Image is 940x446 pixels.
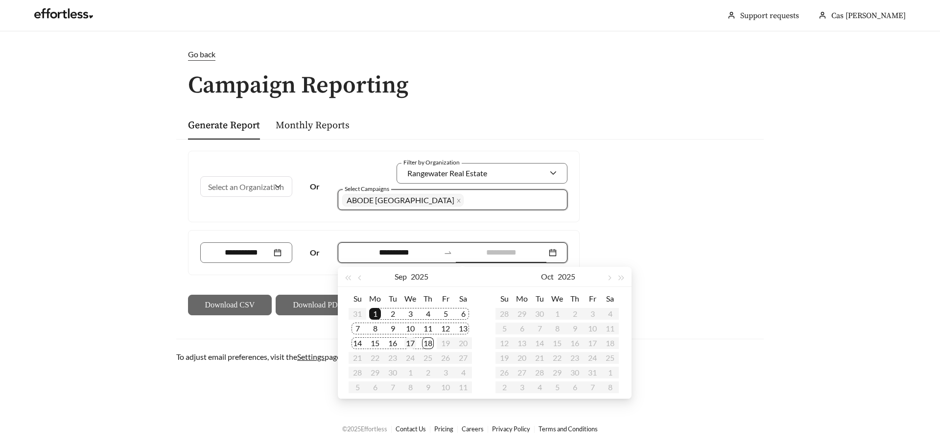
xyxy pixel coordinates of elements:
[440,323,451,334] div: 12
[740,11,799,21] a: Support requests
[401,321,419,336] td: 2025-09-10
[176,352,342,361] span: To adjust email preferences, visit the page.
[601,291,619,306] th: Sa
[454,321,472,336] td: 2025-09-13
[831,11,906,21] span: Cas [PERSON_NAME]
[369,323,381,334] div: 8
[434,425,453,433] a: Pricing
[419,306,437,321] td: 2025-09-04
[495,291,513,306] th: Su
[531,291,548,306] th: Tu
[548,291,566,306] th: We
[188,295,272,315] button: Download CSV
[437,291,454,306] th: Fr
[369,308,381,320] div: 1
[407,168,487,178] span: Rangewater Real Estate
[401,291,419,306] th: We
[404,308,416,320] div: 3
[444,248,452,257] span: swap-right
[454,291,472,306] th: Sa
[384,321,401,336] td: 2025-09-09
[347,195,454,205] span: ABODE [GEOGRAPHIC_DATA]
[366,336,384,351] td: 2025-09-15
[384,306,401,321] td: 2025-09-02
[404,323,416,334] div: 10
[352,323,363,334] div: 7
[444,248,452,257] span: to
[566,291,584,306] th: Th
[176,48,764,61] a: Go back
[422,323,434,334] div: 11
[188,49,215,59] span: Go back
[369,337,381,349] div: 15
[384,291,401,306] th: Tu
[404,337,416,349] div: 17
[419,321,437,336] td: 2025-09-11
[396,425,426,433] a: Contact Us
[366,321,384,336] td: 2025-09-08
[558,267,575,286] button: 2025
[349,291,366,306] th: Su
[349,321,366,336] td: 2025-09-07
[310,248,320,257] strong: Or
[395,267,407,286] button: Sep
[457,323,469,334] div: 13
[492,425,530,433] a: Privacy Policy
[297,352,325,361] a: Settings
[310,182,320,191] strong: Or
[349,336,366,351] td: 2025-09-14
[539,425,598,433] a: Terms and Conditions
[411,267,428,286] button: 2025
[454,306,472,321] td: 2025-09-06
[419,336,437,351] td: 2025-09-18
[342,425,387,433] span: © 2025 Effortless
[422,308,434,320] div: 4
[584,291,601,306] th: Fr
[422,337,434,349] div: 18
[387,308,399,320] div: 2
[366,306,384,321] td: 2025-09-01
[387,323,399,334] div: 9
[276,295,359,315] button: Download PDF
[440,308,451,320] div: 5
[366,291,384,306] th: Mo
[188,119,260,132] a: Generate Report
[437,306,454,321] td: 2025-09-05
[276,119,350,132] a: Monthly Reports
[513,291,531,306] th: Mo
[401,306,419,321] td: 2025-09-03
[387,337,399,349] div: 16
[457,308,469,320] div: 6
[462,425,484,433] a: Careers
[541,267,554,286] button: Oct
[401,336,419,351] td: 2025-09-17
[384,336,401,351] td: 2025-09-16
[352,337,363,349] div: 14
[419,291,437,306] th: Th
[437,321,454,336] td: 2025-09-12
[176,73,764,99] h1: Campaign Reporting
[456,198,461,204] span: close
